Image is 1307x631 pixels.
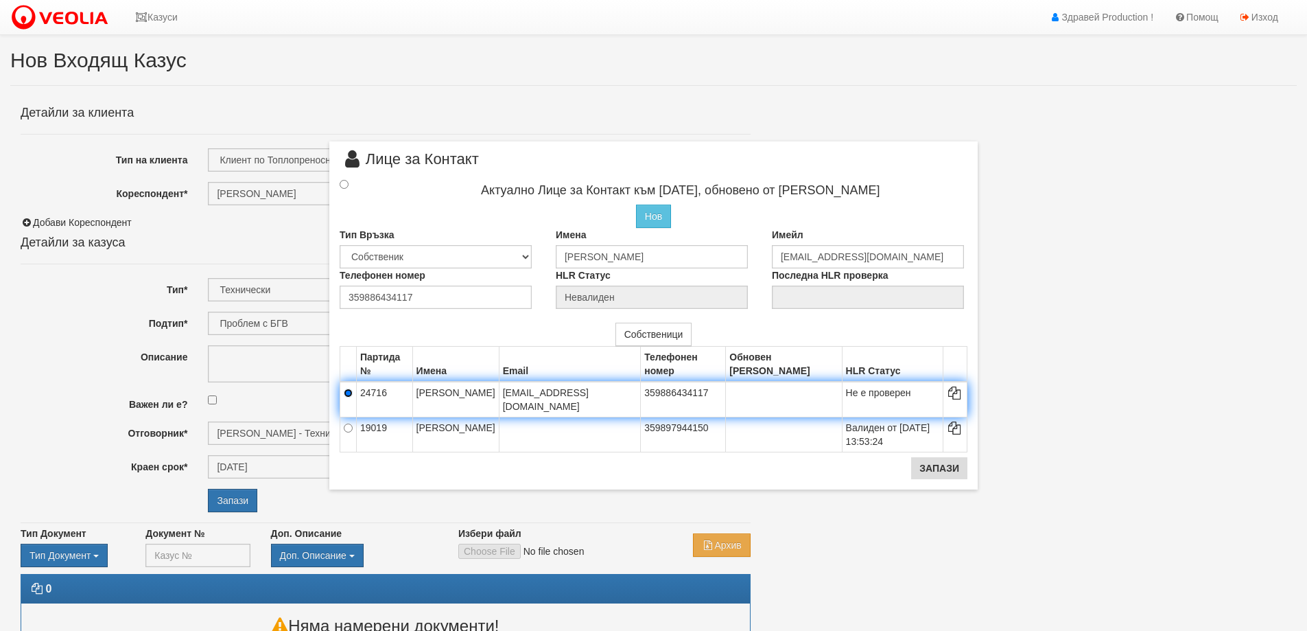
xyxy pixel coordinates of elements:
[340,228,395,242] label: Тип Връзка
[499,382,640,417] td: [EMAIL_ADDRESS][DOMAIN_NAME]
[340,152,479,177] span: Лице за Контакт
[641,417,726,452] td: 359897944150
[499,346,640,382] th: Email
[556,268,611,282] label: HLR Статус
[726,346,842,382] th: Обновен [PERSON_NAME]
[636,205,671,228] button: Нов
[641,382,726,417] td: 359886434117
[842,382,943,417] td: Не е проверен
[340,268,425,282] label: Телефонен номер
[394,184,967,198] h4: Актуално Лице за Контакт към [DATE], обновено от [PERSON_NAME]
[911,457,967,479] button: Запази
[842,346,943,382] th: HLR Статус
[412,417,499,452] td: [PERSON_NAME]
[641,346,726,382] th: Телефонен номер
[556,245,748,268] input: Имена
[10,3,115,32] img: VeoliaLogo.png
[842,417,943,452] td: Валиден от [DATE] 13:53:24
[412,382,499,417] td: [PERSON_NAME]
[357,417,413,452] td: 19019
[412,346,499,382] th: Имена
[556,228,586,242] label: Имена
[615,323,692,346] button: Собственици
[772,268,888,282] label: Последна HLR проверка
[772,228,803,242] label: Имейл
[340,286,532,309] input: Телефонен номер
[772,245,964,268] input: Имейл
[357,346,413,382] th: Партида №
[357,382,413,417] td: 24716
